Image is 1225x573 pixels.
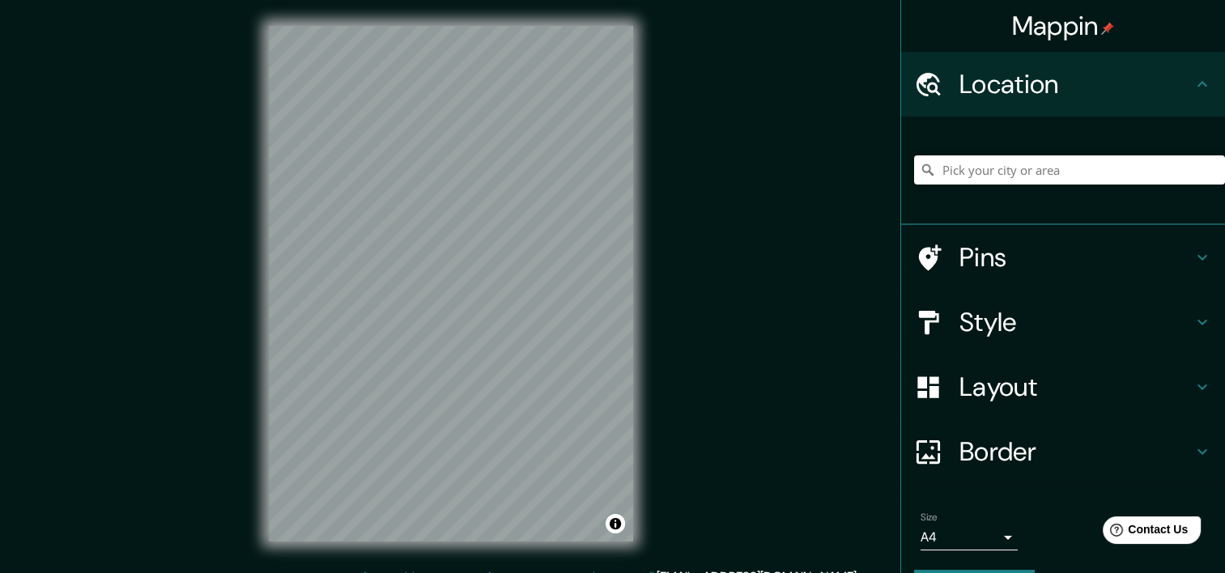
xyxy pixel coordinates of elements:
canvas: Map [269,26,633,541]
div: Location [901,52,1225,117]
input: Pick your city or area [914,155,1225,185]
img: pin-icon.png [1101,22,1114,35]
h4: Style [959,306,1193,338]
label: Size [921,511,938,524]
div: Border [901,419,1225,484]
div: Style [901,290,1225,354]
div: Pins [901,225,1225,290]
h4: Mappin [1012,10,1115,42]
iframe: Help widget launcher [1081,510,1207,555]
button: Toggle attribution [606,514,625,533]
h4: Location [959,68,1193,100]
div: Layout [901,354,1225,419]
h4: Pins [959,241,1193,274]
h4: Layout [959,371,1193,403]
div: A4 [921,524,1018,550]
h4: Border [959,435,1193,468]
